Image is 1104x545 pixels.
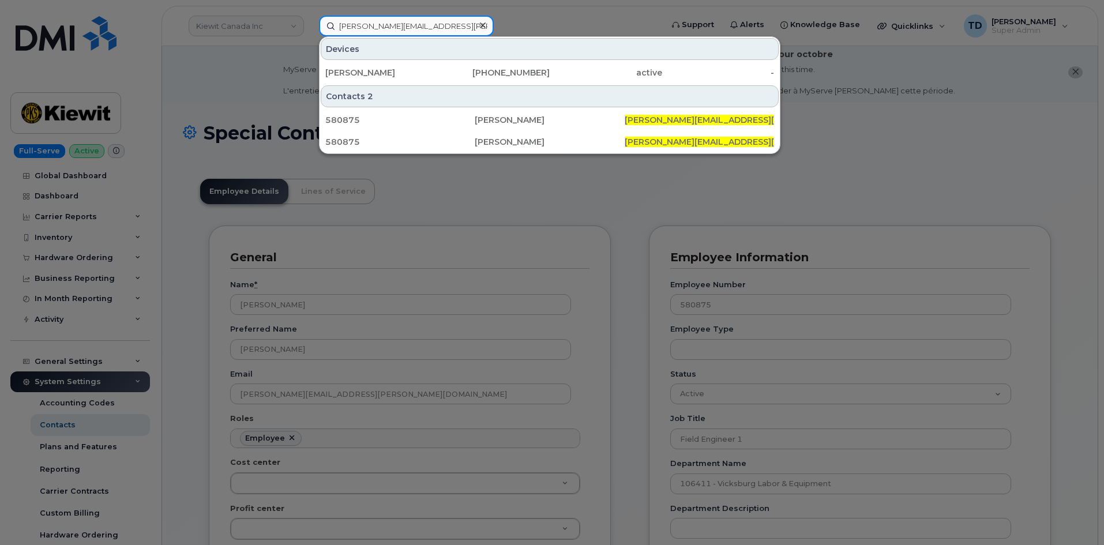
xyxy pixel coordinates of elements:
[321,38,779,60] div: Devices
[550,67,662,78] div: active
[321,62,779,83] a: [PERSON_NAME][PHONE_NUMBER]active-
[625,137,911,147] span: [PERSON_NAME][EMAIL_ADDRESS][PERSON_NAME][DOMAIN_NAME]
[662,67,775,78] div: -
[325,114,475,126] div: 580875
[438,67,550,78] div: [PHONE_NUMBER]
[321,110,779,130] a: 580875[PERSON_NAME][PERSON_NAME][EMAIL_ADDRESS][PERSON_NAME][DOMAIN_NAME]
[475,136,624,148] div: [PERSON_NAME]
[475,114,624,126] div: [PERSON_NAME]
[321,85,779,107] div: Contacts
[367,91,373,102] span: 2
[325,67,438,78] div: [PERSON_NAME]
[321,131,779,152] a: 580875[PERSON_NAME][PERSON_NAME][EMAIL_ADDRESS][PERSON_NAME][DOMAIN_NAME]
[1054,495,1095,536] iframe: Messenger Launcher
[625,115,911,125] span: [PERSON_NAME][EMAIL_ADDRESS][PERSON_NAME][DOMAIN_NAME]
[325,136,475,148] div: 580875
